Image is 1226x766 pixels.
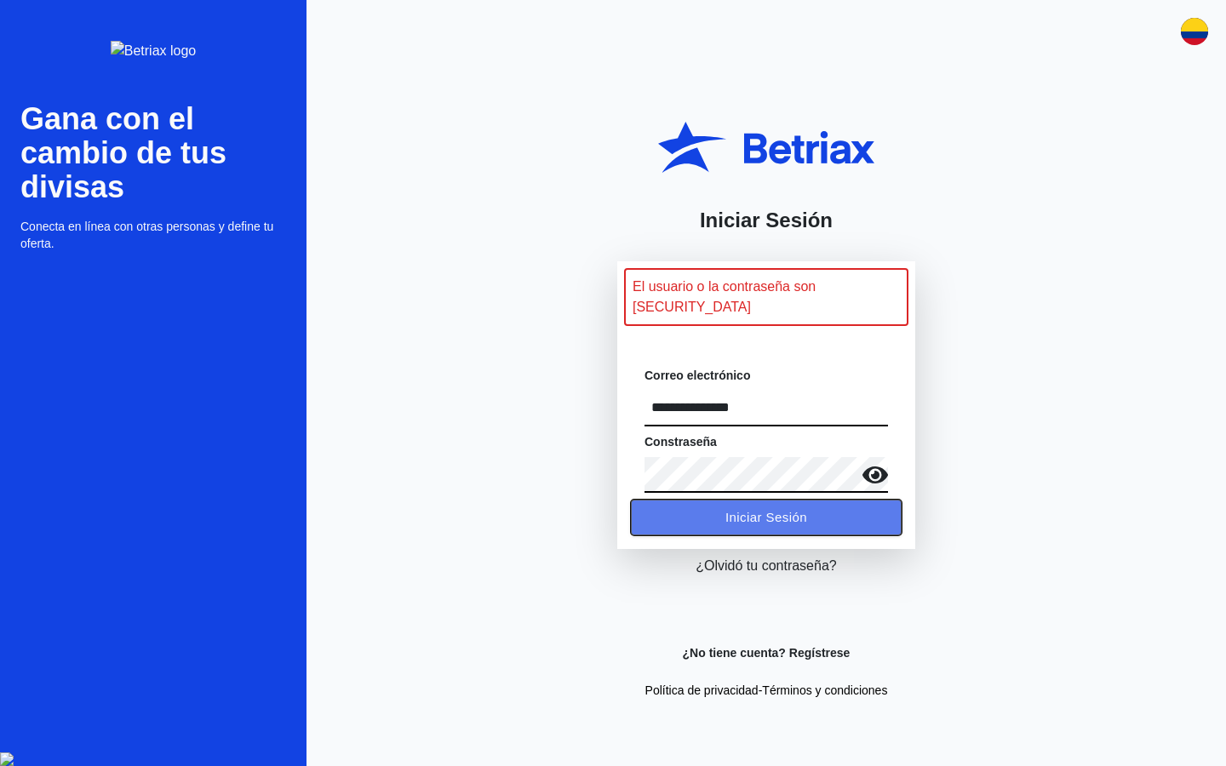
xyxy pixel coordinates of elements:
a: Política de privacidad [645,683,759,697]
span: Iniciar Sesión [725,506,807,529]
a: ¿Olvidó tu contraseña? [696,556,836,576]
a: Términos y condiciones [762,683,887,697]
a: ¿No tiene cuenta? Regístrese [683,644,851,661]
label: Constraseña [645,433,717,450]
p: El usuario o la contraseña son [SECURITY_DATA] [633,277,900,317]
h1: Iniciar Sesión [700,207,833,234]
h3: Gana con el cambio de tus divisas [20,102,286,204]
span: Conecta en línea con otras personas y define tu oferta. [20,218,286,252]
img: Betriax logo [111,41,197,61]
img: svg%3e [1181,18,1208,45]
p: - [645,682,888,699]
label: Correo electrónico [645,367,750,384]
button: Iniciar Sesión [631,500,902,535]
